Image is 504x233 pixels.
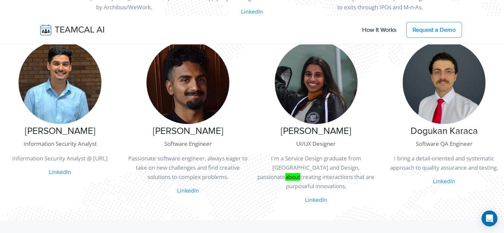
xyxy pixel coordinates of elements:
img: JagjitSingh [146,41,229,124]
a: LinkedIn [241,9,263,15]
h3: [PERSON_NAME] [128,126,248,137]
p: UI/UX Designer [256,139,376,148]
img: Jillian_Yang [403,41,485,124]
a: LinkedIn [433,178,455,185]
img: HitashaMehta [275,41,358,124]
a: LinkedIn [49,169,71,175]
p: I bring a detail-oriented and systematic approach to quality assurance and testing. [384,154,504,172]
h3: Dogukan Karaca [384,126,504,137]
a: Request a Demo [406,22,462,38]
p: I'm a Service Design graduate from [GEOGRAPHIC_DATA] and Design, passionate creating interactions... [256,154,376,191]
h3: [PERSON_NAME] [256,126,376,137]
multi-find-1-extension: highlighted by Multi Find [285,173,300,181]
p: Software Engineer [128,139,248,148]
div: Open Intercom Messenger [481,210,497,226]
a: LinkedIn [305,197,327,203]
p: Passionate software engineer, always eager to take on new challenges and find creative solutions ... [128,154,248,182]
a: LinkedIn [177,188,199,194]
img: Syed_Afnanuddin [19,41,101,124]
a: How It Works [356,23,403,37]
p: Software QA Engineer [384,139,504,148]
